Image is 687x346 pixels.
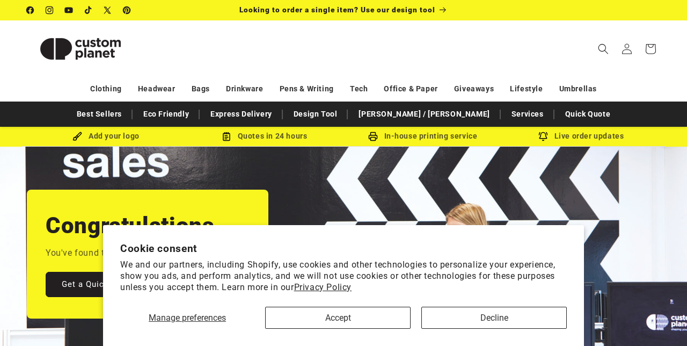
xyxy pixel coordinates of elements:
[421,307,567,329] button: Decline
[368,132,378,141] img: In-house printing
[560,105,616,124] a: Quick Quote
[120,259,567,293] p: We and our partners, including Shopify, use cookies and other technologies to personalize your ex...
[23,20,138,77] a: Custom Planet
[591,37,615,61] summary: Search
[120,307,254,329] button: Manage preferences
[343,129,502,143] div: In-house printing service
[239,5,435,14] span: Looking to order a single item? Use our design tool
[46,271,152,297] a: Get a Quick Quote
[633,294,687,346] iframe: Chat Widget
[294,282,352,292] a: Privacy Policy
[226,80,263,98] a: Drinkware
[27,129,185,143] div: Add your logo
[27,25,134,73] img: Custom Planet
[46,211,222,240] h2: Congratulations.
[205,105,277,124] a: Express Delivery
[538,132,548,141] img: Order updates
[138,80,176,98] a: Headwear
[510,80,543,98] a: Lifestyle
[384,80,437,98] a: Office & Paper
[502,129,660,143] div: Live order updates
[506,105,549,124] a: Services
[71,105,127,124] a: Best Sellers
[90,80,122,98] a: Clothing
[72,132,82,141] img: Brush Icon
[222,132,231,141] img: Order Updates Icon
[46,246,207,261] p: You've found the printed merch experts.
[454,80,494,98] a: Giveaways
[559,80,597,98] a: Umbrellas
[138,105,194,124] a: Eco Friendly
[192,80,210,98] a: Bags
[280,80,334,98] a: Pens & Writing
[185,129,343,143] div: Quotes in 24 hours
[120,242,567,255] h2: Cookie consent
[288,105,343,124] a: Design Tool
[353,105,495,124] a: [PERSON_NAME] / [PERSON_NAME]
[149,313,226,323] span: Manage preferences
[350,80,368,98] a: Tech
[265,307,411,329] button: Accept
